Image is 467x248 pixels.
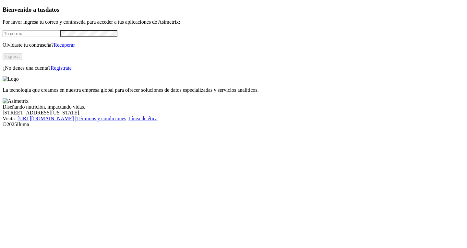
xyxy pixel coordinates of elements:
[76,116,126,121] a: Términos y condiciones
[3,6,464,13] h3: Bienvenido a tus
[3,76,19,82] img: Logo
[3,104,464,110] div: Diseñando nutrición, impactando vidas.
[3,122,464,127] div: © 2025 Iluma
[3,116,464,122] div: Visita : | |
[3,19,464,25] p: Por favor ingresa tu correo y contraseña para acceder a tus aplicaciones de Asimetrix:
[3,87,464,93] p: La tecnología que creamos en nuestra empresa global para ofrecer soluciones de datos especializad...
[18,116,74,121] a: [URL][DOMAIN_NAME]
[51,65,72,71] a: Regístrate
[3,42,464,48] p: Olvidaste tu contraseña?
[3,65,464,71] p: ¿No tienes una cuenta?
[3,53,22,60] button: Ingresa
[45,6,59,13] span: datos
[128,116,158,121] a: Línea de ética
[54,42,75,48] a: Recuperar
[3,30,60,37] input: Tu correo
[3,110,464,116] div: [STREET_ADDRESS][US_STATE].
[3,98,29,104] img: Asimetrix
